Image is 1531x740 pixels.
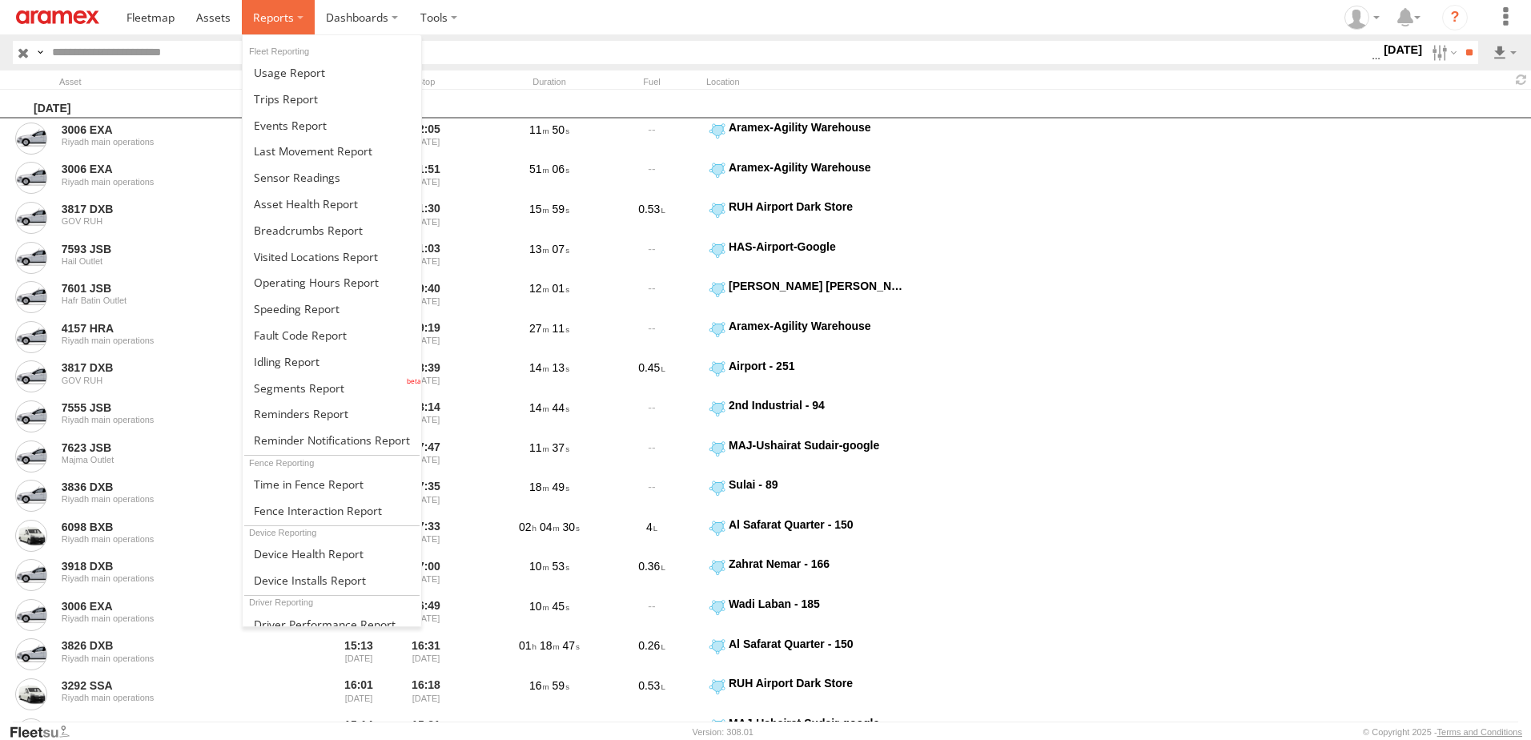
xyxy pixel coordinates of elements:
[529,282,549,295] span: 12
[529,719,549,732] span: 17
[243,375,421,401] a: Segments Report
[706,477,906,514] label: Click to View Event Location
[62,162,281,176] a: 3006 EXA
[553,560,569,573] span: 53
[243,611,421,637] a: Driver Performance Report
[729,120,904,135] div: Aramex-Agility Warehouse
[1339,6,1385,30] div: Fatimah Alqatari
[396,557,456,593] div: 17:00 [DATE]
[693,727,753,737] div: Version: 308.01
[604,676,700,713] div: 0.53
[529,401,549,414] span: 14
[243,59,421,86] a: Usage Report
[553,361,569,374] span: 13
[729,199,904,214] div: RUH Airport Dark Store
[529,163,549,175] span: 51
[243,401,421,428] a: Reminders Report
[396,199,456,236] div: 21:30 [DATE]
[729,239,904,254] div: HAS-Airport-Google
[328,637,389,674] div: Entered prior to selected date range
[706,239,906,276] label: Click to View Event Location
[62,202,281,216] a: 3817 DXB
[62,281,281,296] a: 7601 JSB
[62,480,281,494] a: 3836 DXB
[62,376,281,385] div: GOV RUH
[729,279,904,293] div: [PERSON_NAME] [PERSON_NAME] Warehouse
[243,86,421,112] a: Trips Report
[529,600,549,613] span: 10
[62,242,281,256] a: 7593 JSB
[706,676,906,713] label: Click to View Event Location
[243,138,421,164] a: Last Movement Report
[62,216,281,226] div: GOV RUH
[62,678,281,693] a: 3292 SSA
[243,541,421,567] a: Device Health Report
[706,120,906,157] label: Click to View Event Location
[396,239,456,276] div: 21:03 [DATE]
[243,497,421,524] a: Fence Interaction Report
[1491,41,1518,64] label: Export results as...
[243,112,421,139] a: Full Events Report
[706,438,906,475] label: Click to View Event Location
[553,481,569,493] span: 49
[396,160,456,197] div: 21:51 [DATE]
[729,637,904,651] div: Al Safarat Quarter - 150
[62,177,281,187] div: Riyadh main operations
[529,322,549,335] span: 27
[553,163,569,175] span: 06
[1425,41,1460,64] label: Search Filter Options
[396,517,456,554] div: 17:33 [DATE]
[62,360,281,375] a: 3817 DXB
[396,637,456,674] div: 16:31 [DATE]
[529,560,549,573] span: 10
[62,415,281,424] div: Riyadh main operations
[1363,727,1522,737] div: © Copyright 2025 -
[553,441,569,454] span: 37
[328,676,389,713] div: Entered prior to selected date range
[729,477,904,492] div: Sulai - 89
[62,440,281,455] a: 7623 JSB
[62,137,281,147] div: Riyadh main operations
[34,41,46,64] label: Search Query
[62,321,281,336] a: 4157 HRA
[604,637,700,674] div: 0.26
[529,361,549,374] span: 14
[62,718,281,733] a: 7623 JSB
[62,654,281,663] div: Riyadh main operations
[706,279,906,316] label: Click to View Event Location
[1437,727,1522,737] a: Terms and Conditions
[62,256,281,266] div: Hail Outlet
[706,517,906,554] label: Click to View Event Location
[604,359,700,396] div: 0.45
[604,557,700,593] div: 0.36
[1380,41,1425,58] label: [DATE]
[62,613,281,623] div: Riyadh main operations
[62,123,281,137] a: 3006 EXA
[9,724,82,740] a: Visit our Website
[16,10,99,24] img: aramex-logo.svg
[62,599,281,613] a: 3006 EXA
[243,471,421,497] a: Time in Fences Report
[729,557,904,571] div: Zahrat Nemar - 166
[706,557,906,593] label: Click to View Event Location
[729,438,904,452] div: MAJ-Ushairat Sudair-google
[529,243,549,255] span: 13
[243,567,421,593] a: Device Installs Report
[243,191,421,217] a: Asset Health Report
[396,676,456,713] div: 16:18 [DATE]
[553,282,569,295] span: 01
[243,164,421,191] a: Sensor Readings
[243,243,421,270] a: Visited Locations Report
[540,639,560,652] span: 18
[396,438,456,475] div: 17:47 [DATE]
[519,639,536,652] span: 01
[706,160,906,197] label: Click to View Event Location
[396,359,456,396] div: 18:39 [DATE]
[729,359,904,373] div: Airport - 251
[62,400,281,415] a: 7555 JSB
[529,123,549,136] span: 11
[62,296,281,305] div: Hafr Batin Outlet
[553,203,569,215] span: 59
[529,441,549,454] span: 11
[396,279,456,316] div: 19:40 [DATE]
